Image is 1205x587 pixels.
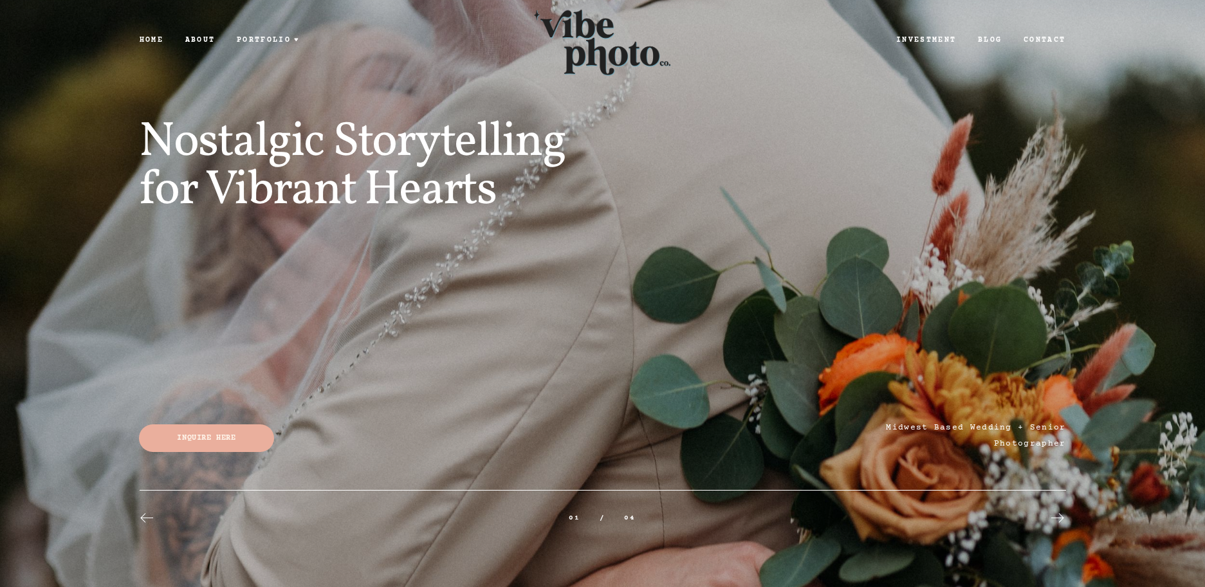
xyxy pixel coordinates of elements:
[177,434,235,442] span: Inquire here
[534,5,670,76] img: Vibe Photo Co.
[174,35,226,46] a: About
[129,35,174,46] a: Home
[333,119,566,167] span: Storytelling
[624,514,636,522] span: 04
[139,424,273,452] a: Inquire here
[569,514,580,522] span: 01
[885,35,967,46] a: Investment
[364,167,496,215] span: Hearts
[967,35,1013,46] a: Blog
[226,35,311,46] a: Portfolio
[600,514,605,522] span: /
[1013,35,1076,46] a: Contact
[237,37,291,44] span: Portfolio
